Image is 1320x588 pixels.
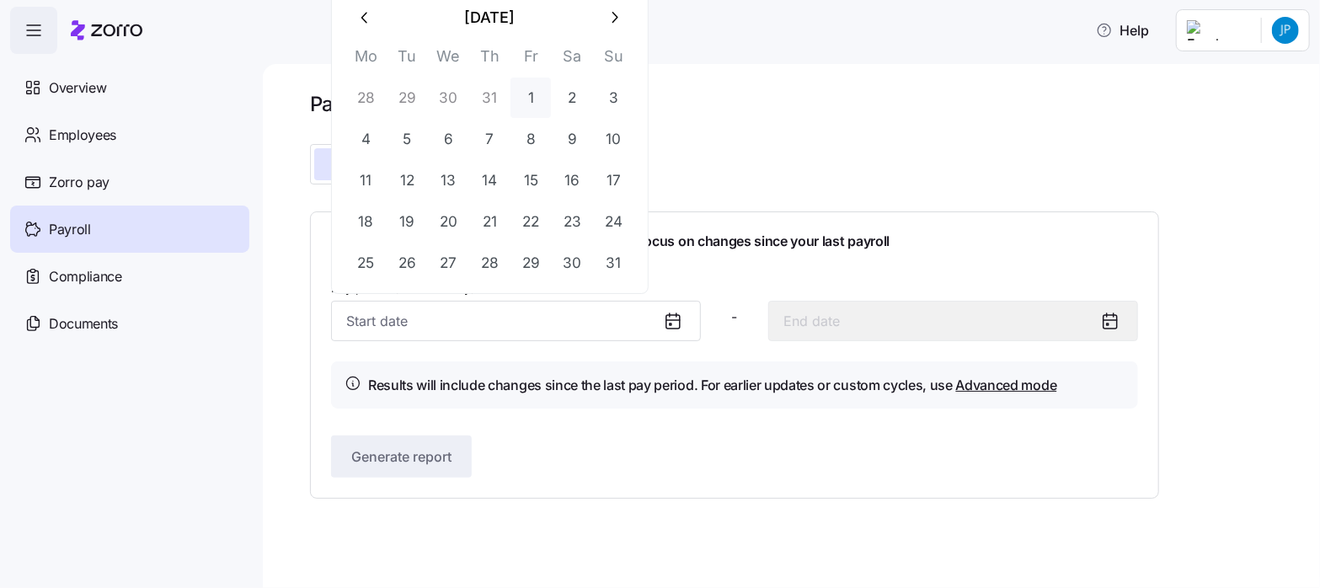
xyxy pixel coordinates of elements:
[10,158,249,206] a: Zorro pay
[469,78,510,118] button: 31 July 2025
[368,375,1057,396] h4: Results will include changes since the last pay period. For earlier updates or custom cycles, use
[510,160,551,200] button: 15 August 2025
[469,119,510,159] button: 7 August 2025
[552,160,592,200] button: 16 August 2025
[10,111,249,158] a: Employees
[345,44,387,77] th: Mo
[49,219,91,240] span: Payroll
[49,266,122,287] span: Compliance
[428,44,469,77] th: We
[49,78,106,99] span: Overview
[428,243,468,283] button: 27 August 2025
[331,301,701,341] input: Start date
[510,119,551,159] button: 8 August 2025
[345,119,386,159] button: 4 August 2025
[387,243,427,283] button: 26 August 2025
[593,160,633,200] button: 17 August 2025
[469,160,510,200] button: 14 August 2025
[1187,20,1248,40] img: Employer logo
[310,91,1159,117] h1: Payroll report
[469,201,510,242] button: 21 August 2025
[49,125,116,146] span: Employees
[552,78,592,118] button: 2 August 2025
[10,300,249,347] a: Documents
[552,44,593,77] th: Sa
[387,160,427,200] button: 12 August 2025
[552,243,592,283] button: 30 August 2025
[387,119,427,159] button: 5 August 2025
[552,201,592,242] button: 23 August 2025
[428,78,468,118] button: 30 July 2025
[10,64,249,111] a: Overview
[10,206,249,253] a: Payroll
[1096,20,1149,40] span: Help
[345,160,386,200] button: 11 August 2025
[510,78,551,118] button: 1 August 2025
[345,78,386,118] button: 28 July 2025
[345,201,386,242] button: 18 August 2025
[469,44,510,77] th: Th
[469,243,510,283] button: 28 August 2025
[331,233,1138,250] h1: See pay period deductions/reimbursements, with focus on changes since your last payroll
[351,446,452,467] span: Generate report
[331,436,472,478] button: Generate report
[593,44,634,77] th: Su
[593,78,633,118] button: 3 August 2025
[387,201,427,242] button: 19 August 2025
[49,313,118,334] span: Documents
[510,44,552,77] th: Fr
[10,253,249,300] a: Compliance
[552,119,592,159] button: 9 August 2025
[956,377,1057,393] a: Advanced mode
[593,243,633,283] button: 31 August 2025
[428,201,468,242] button: 20 August 2025
[387,78,427,118] button: 29 July 2025
[1272,17,1299,44] img: 4de1289c2919fdf7a84ae0ee27ab751b
[768,301,1138,341] input: End date
[428,160,468,200] button: 13 August 2025
[1082,13,1162,47] button: Help
[49,172,110,193] span: Zorro pay
[593,119,633,159] button: 10 August 2025
[510,201,551,242] button: 22 August 2025
[387,44,428,77] th: Tu
[593,201,633,242] button: 24 August 2025
[428,119,468,159] button: 6 August 2025
[732,307,738,328] span: -
[345,243,386,283] button: 25 August 2025
[510,243,551,283] button: 29 August 2025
